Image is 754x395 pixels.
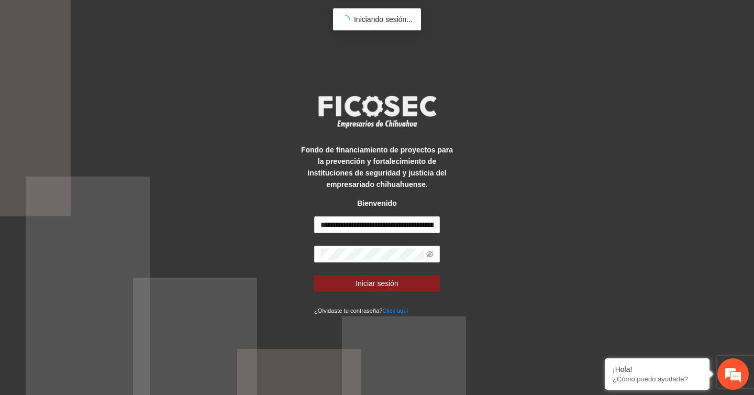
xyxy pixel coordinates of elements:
[357,199,396,207] strong: Bienvenido
[426,250,434,258] span: eye-invisible
[314,275,440,292] button: Iniciar sesión
[613,365,702,374] div: ¡Hola!
[354,15,413,24] span: Iniciando sesión...
[356,278,398,289] span: Iniciar sesión
[383,308,408,314] a: Click aqui
[54,53,176,67] div: Chatee con nosotros ahora
[312,92,442,131] img: logo
[314,308,408,314] small: ¿Olvidaste tu contraseña?
[301,146,453,189] strong: Fondo de financiamiento de proyectos para la prevención y fortalecimiento de instituciones de seg...
[613,375,702,383] p: ¿Cómo puedo ayudarte?
[340,14,351,25] span: loading
[61,140,145,246] span: Estamos en línea.
[172,5,197,30] div: Minimizar ventana de chat en vivo
[5,286,199,323] textarea: Escriba su mensaje y pulse “Intro”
